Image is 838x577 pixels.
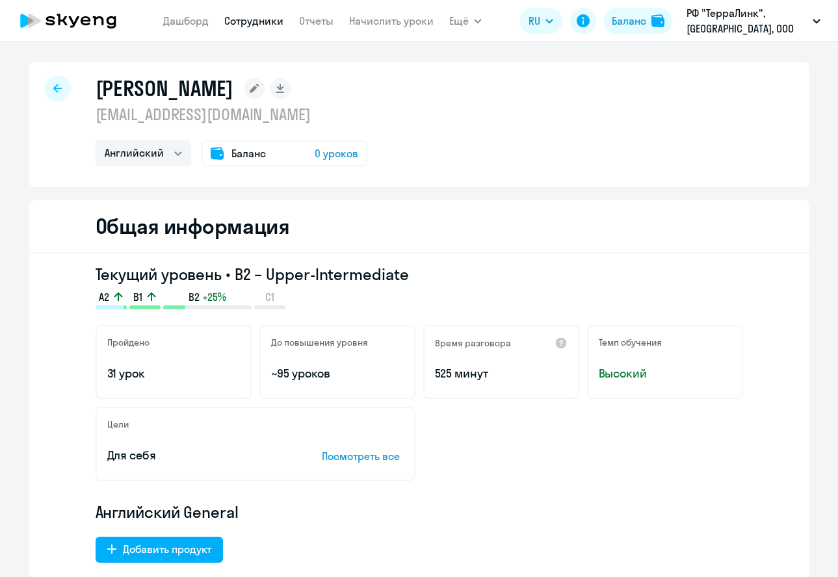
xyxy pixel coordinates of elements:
img: balance [651,14,664,27]
span: Высокий [599,365,731,382]
h5: До повышения уровня [271,337,368,348]
h1: [PERSON_NAME] [96,75,233,101]
button: RU [519,8,562,34]
span: A2 [99,290,109,304]
h5: Цели [107,418,129,430]
a: Отчеты [299,14,334,27]
div: Баланс [612,13,646,29]
p: Для себя [107,447,282,464]
p: 31 урок [107,365,240,382]
h2: Общая информация [96,213,290,239]
span: 0 уроков [315,146,358,161]
span: B1 [133,290,142,304]
p: ~95 уроков [271,365,404,382]
span: RU [529,13,540,29]
span: +25% [202,290,226,304]
button: Добавить продукт [96,537,223,563]
span: Баланс [231,146,266,161]
a: Сотрудники [224,14,283,27]
span: C1 [265,290,274,304]
span: Ещё [449,13,469,29]
button: Ещё [449,8,482,34]
a: Дашборд [163,14,209,27]
p: РФ "ТерраЛинк", [GEOGRAPHIC_DATA], ООО [687,5,807,36]
p: 525 минут [435,365,568,382]
h3: Текущий уровень • B2 – Upper-Intermediate [96,264,743,285]
button: РФ "ТерраЛинк", [GEOGRAPHIC_DATA], ООО [680,5,827,36]
h5: Пройдено [107,337,150,348]
h5: Темп обучения [599,337,662,348]
a: Начислить уроки [349,14,434,27]
span: B2 [189,290,200,304]
span: Английский General [96,502,239,522]
div: Добавить продукт [123,541,211,557]
button: Балансbalance [604,8,672,34]
h5: Время разговора [435,337,511,349]
p: Посмотреть все [322,448,404,464]
p: [EMAIL_ADDRESS][DOMAIN_NAME] [96,104,367,125]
